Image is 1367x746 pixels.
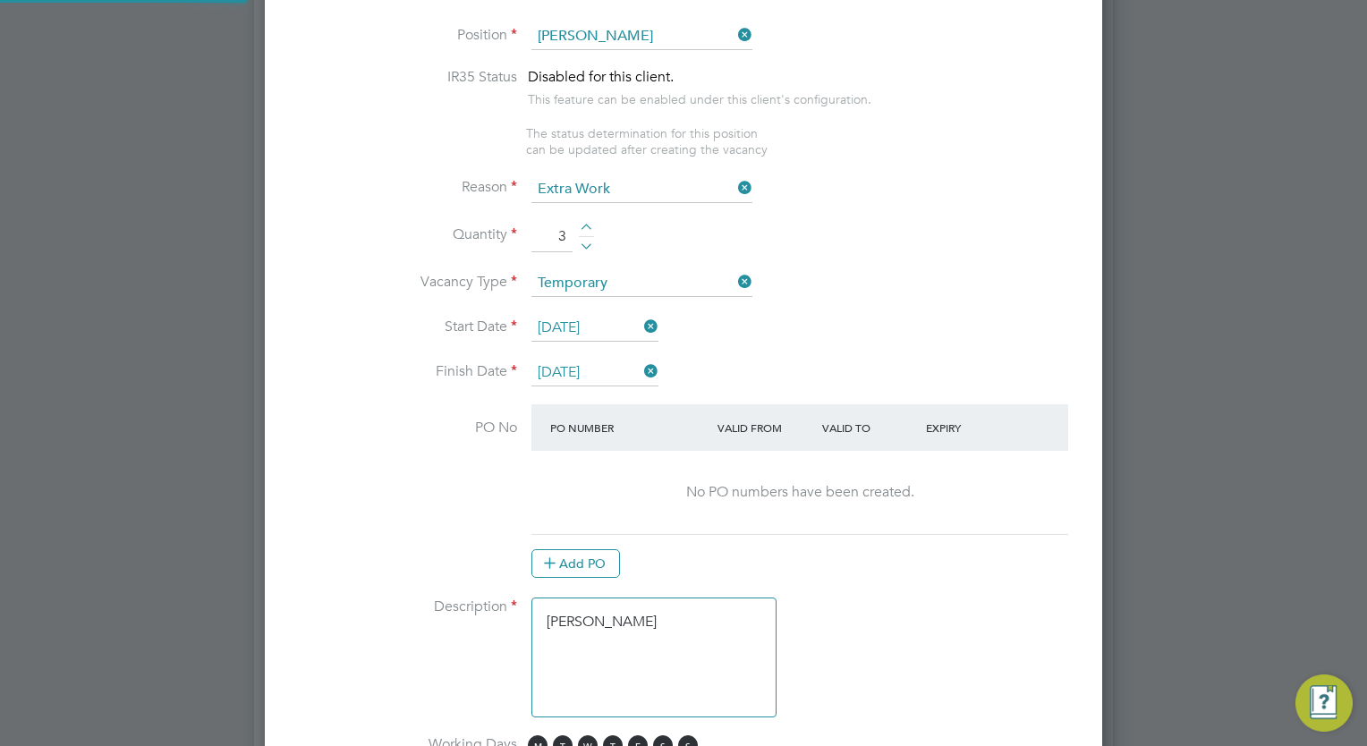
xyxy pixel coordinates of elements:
[293,318,517,336] label: Start Date
[531,315,658,342] input: Select one
[293,273,517,292] label: Vacancy Type
[531,270,752,297] input: Select one
[921,411,1026,444] div: Expiry
[528,87,871,107] div: This feature can be enabled under this client's configuration.
[293,419,517,437] label: PO No
[531,176,752,203] input: Select one
[293,362,517,381] label: Finish Date
[526,125,768,157] span: The status determination for this position can be updated after creating the vacancy
[1295,674,1353,732] button: Engage Resource Center
[546,411,713,444] div: PO Number
[293,598,517,616] label: Description
[549,483,1050,502] div: No PO numbers have been created.
[531,360,658,386] input: Select one
[531,549,620,578] button: Add PO
[293,225,517,244] label: Quantity
[818,411,922,444] div: Valid To
[713,411,818,444] div: Valid From
[293,178,517,197] label: Reason
[531,23,752,50] input: Search for...
[293,68,517,87] label: IR35 Status
[528,68,674,86] span: Disabled for this client.
[293,26,517,45] label: Position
